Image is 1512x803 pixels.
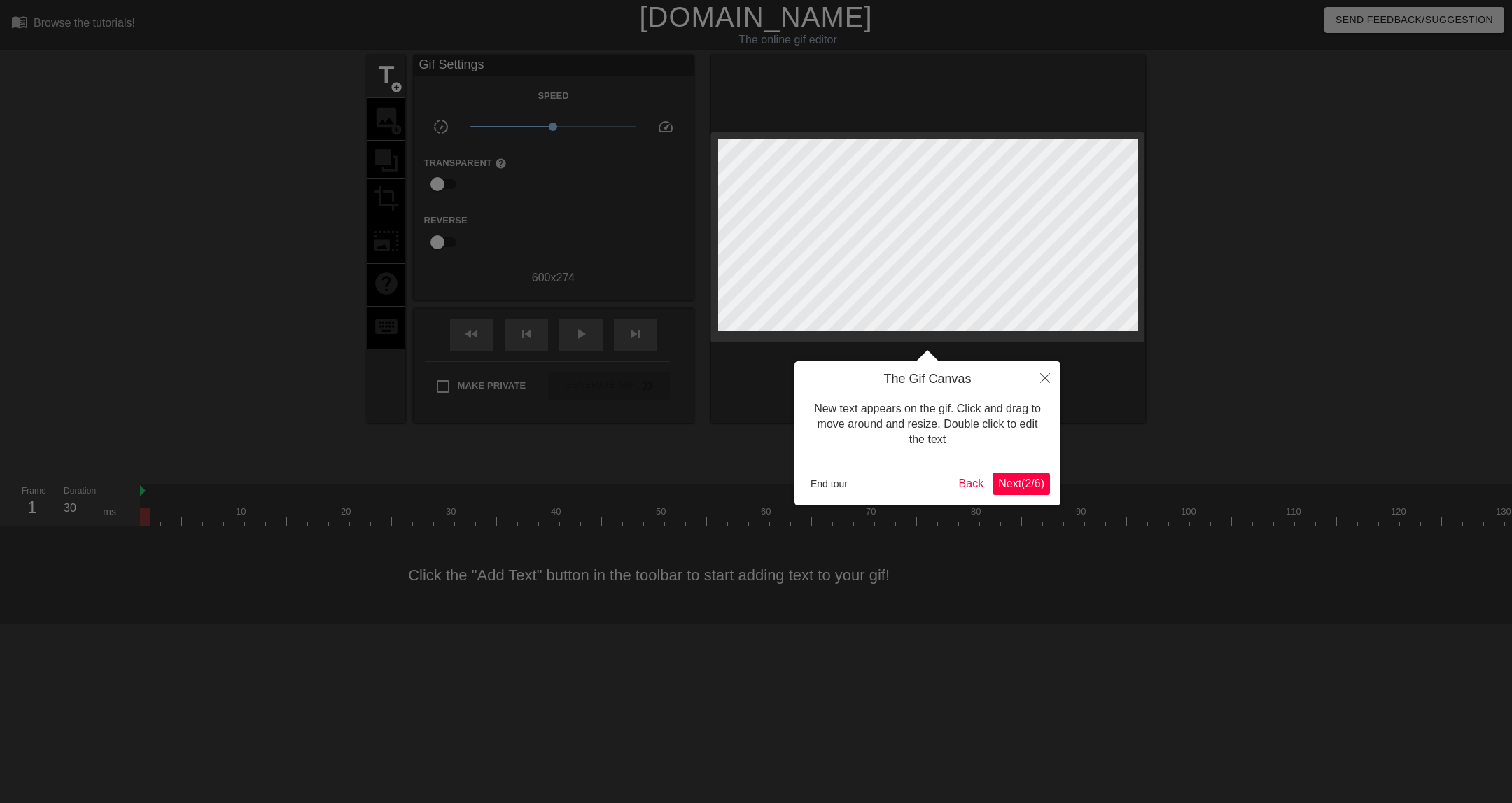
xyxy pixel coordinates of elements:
[998,477,1044,489] span: Next ( 2 / 6 )
[993,473,1050,495] button: Next
[805,387,1050,462] div: New text appears on the gif. Click and drag to move around and resize. Double click to edit the text
[1030,361,1060,393] button: Close
[953,473,990,495] button: Back
[805,473,853,494] button: End tour
[805,372,1050,387] h4: The Gif Canvas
